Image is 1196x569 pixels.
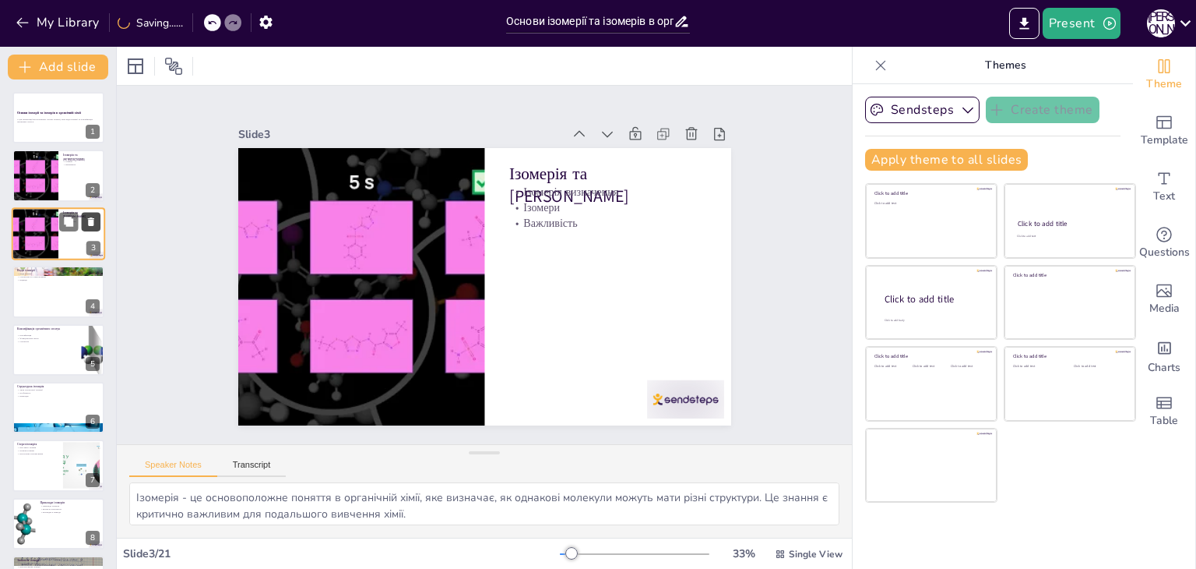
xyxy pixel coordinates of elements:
[12,266,104,317] div: 4
[63,157,100,160] p: Ізомерія визначення
[1009,8,1039,39] button: Export to PowerPoint
[12,382,104,433] div: 6
[1139,244,1190,261] span: Questions
[118,16,183,30] div: Saving......
[63,217,100,221] p: Ізомери
[526,245,682,388] p: Важливість
[986,97,1099,123] button: Create theme
[1074,365,1123,369] div: Click to add text
[17,273,100,276] p: Види ізомерії
[1133,383,1195,440] div: Add a table
[40,500,100,505] p: Приклади ізомерів
[63,220,100,223] p: Важливість
[725,546,762,561] div: 33 %
[164,57,183,76] span: Position
[86,357,100,371] div: 5
[17,340,77,343] p: Структура
[123,546,560,561] div: Slide 3 / 21
[1133,271,1195,327] div: Add images, graphics, shapes or video
[17,443,58,447] p: Стереоізомерія
[17,268,100,273] p: Види ізомерії
[17,447,58,450] p: Цис-транс ізомери
[86,299,100,313] div: 4
[1133,103,1195,159] div: Add ready made slides
[86,125,100,139] div: 1
[1133,327,1195,383] div: Add charts and graphs
[913,365,948,369] div: Click to add text
[1141,132,1188,149] span: Template
[1146,76,1182,93] span: Theme
[17,278,100,281] p: Підвиди
[1133,47,1195,103] div: Change the overall theme
[17,450,58,453] p: Оптичні ізомери
[17,276,100,279] p: Структурна та стереоізомерія
[40,504,100,507] p: Приклади ізомерів
[1153,188,1175,205] span: Text
[217,460,287,477] button: Transcript
[12,150,104,201] div: 2
[1043,8,1120,39] button: Present
[17,391,100,394] p: Особливості
[40,507,100,511] p: Вплив на властивості
[129,460,217,477] button: Speaker Notes
[63,214,100,217] p: Ізомерія визначення
[885,318,983,322] div: Click to add body
[874,365,909,369] div: Click to add text
[951,365,986,369] div: Click to add text
[17,563,100,566] p: Важливість для хімії
[12,92,104,143] div: 1
[82,212,100,231] button: Delete Slide
[1147,9,1175,37] div: П [PERSON_NAME]
[63,153,100,161] p: Ізомерія та [PERSON_NAME]
[86,415,100,429] div: 6
[17,334,77,337] p: Класифікація
[893,47,1117,84] p: Themes
[63,210,100,218] p: Ізомерія та [PERSON_NAME]
[17,389,100,392] p: Типи структурної ізомерії
[86,241,100,255] div: 3
[63,160,100,163] p: Ізомери
[789,548,842,560] span: Single View
[86,473,100,487] div: 7
[12,440,104,491] div: 7
[546,221,702,365] p: Ізомерія визначення
[874,202,986,206] div: Click to add text
[1013,272,1124,278] div: Click to add title
[1147,8,1175,39] button: П [PERSON_NAME]
[40,511,100,514] p: Взаємодія в природі
[865,97,980,123] button: Sendsteps
[506,10,674,33] input: Insert title
[12,207,105,260] div: 3
[1133,215,1195,271] div: Get real-time input from your audience
[17,394,100,398] p: Приклади
[1148,359,1180,376] span: Charts
[86,183,100,197] div: 2
[63,162,100,165] p: Важливість
[885,292,984,306] div: Click to add title
[17,118,100,123] p: У цій презентації ми розглянемо основи ізомерії, різні види ізомерії та класифікацію органічних с...
[874,353,986,359] div: Click to add title
[12,324,104,376] div: 5
[59,212,78,231] button: Duplicate Slide
[17,452,58,455] p: Просторове розташування
[17,111,81,115] strong: Основи ізомерії та ізомерів в органічній хімії
[12,498,104,550] div: 8
[17,565,100,568] p: Прогнозування реакцій
[86,531,100,545] div: 8
[1013,365,1062,369] div: Click to add text
[536,233,692,376] p: Ізомери
[1018,219,1121,228] div: Click to add title
[123,54,148,79] div: Layout
[17,337,77,340] p: Функціональні групи
[129,482,839,525] textarea: Ізомерія - це основоположне поняття в органічній хімії, яке визначає, як однакові молекули можуть...
[1013,353,1124,359] div: Click to add title
[1017,235,1120,239] div: Click to add text
[874,190,986,196] div: Click to add title
[1133,159,1195,215] div: Add text boxes
[1149,300,1180,317] span: Media
[17,558,100,563] p: Значення ізомерії
[1150,412,1178,429] span: Table
[8,55,108,80] button: Add slide
[865,149,1028,171] button: Apply theme to all slides
[12,10,106,35] button: My Library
